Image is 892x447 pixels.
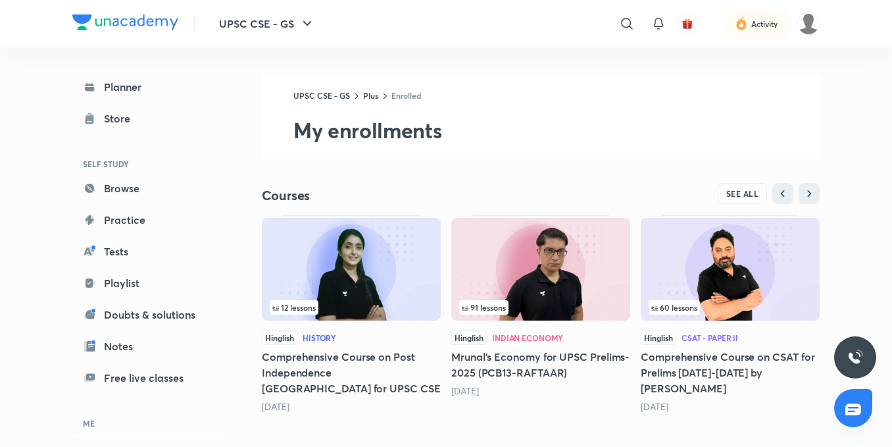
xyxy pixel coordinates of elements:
[681,18,693,30] img: avatar
[104,111,138,126] div: Store
[262,349,441,396] h5: Comprehensive Course on Post Independence [GEOGRAPHIC_DATA] for UPSC CSE
[72,412,225,434] h6: ME
[459,300,622,315] div: infosection
[72,14,178,34] a: Company Logo
[641,330,676,345] span: Hinglish
[272,303,316,311] span: 12 lessons
[649,300,812,315] div: infosection
[649,300,812,315] div: infocontainer
[797,13,820,35] img: Saurav Kumar
[72,105,225,132] a: Store
[459,300,622,315] div: infocontainer
[270,300,433,315] div: infocontainer
[72,365,225,391] a: Free live classes
[293,90,350,101] a: UPSC CSE - GS
[451,218,630,321] img: Thumbnail
[651,303,697,311] span: 60 lessons
[735,16,747,32] img: activity
[451,384,630,398] div: 4 months ago
[451,349,630,381] h5: Mrunal’s Economy for UPSC Prelims-2025 (PCB13-RAFTAAR)
[72,14,178,30] img: Company Logo
[262,187,541,204] h4: Courses
[262,215,441,413] div: Comprehensive Course on Post Independence India for UPSC CSE
[72,207,225,233] a: Practice
[718,183,768,204] button: SEE ALL
[847,350,863,365] img: ttu
[72,175,225,201] a: Browse
[303,334,336,342] div: History
[72,302,225,328] a: Doubts & solutions
[363,90,378,101] a: Plus
[262,400,441,413] div: 2 months ago
[641,215,820,413] div: Comprehensive Course on CSAT for Prelims 2025-2026 by Rishi Bhargava
[462,303,506,311] span: 91 lessons
[492,334,563,342] div: Indian Economy
[649,300,812,315] div: left
[459,300,622,315] div: left
[391,90,421,101] a: Enrolled
[262,330,297,345] span: Hinglish
[72,238,225,265] a: Tests
[72,74,225,100] a: Planner
[211,11,323,37] button: UPSC CSE - GS
[726,189,759,198] span: SEE ALL
[641,400,820,413] div: 4 months ago
[270,300,433,315] div: left
[72,270,225,296] a: Playlist
[270,300,433,315] div: infosection
[681,334,738,342] div: CSAT - Paper II
[451,330,487,345] span: Hinglish
[72,333,225,359] a: Notes
[451,215,630,398] div: Mrunal’s Economy for UPSC Prelims-2025 (PCB13-RAFTAAR)
[677,13,698,34] button: avatar
[72,153,225,175] h6: SELF STUDY
[293,117,820,144] h2: My enrollments
[641,349,820,396] h5: Comprehensive Course on CSAT for Prelims [DATE]-[DATE] by [PERSON_NAME]
[262,218,441,321] img: Thumbnail
[641,218,820,321] img: Thumbnail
